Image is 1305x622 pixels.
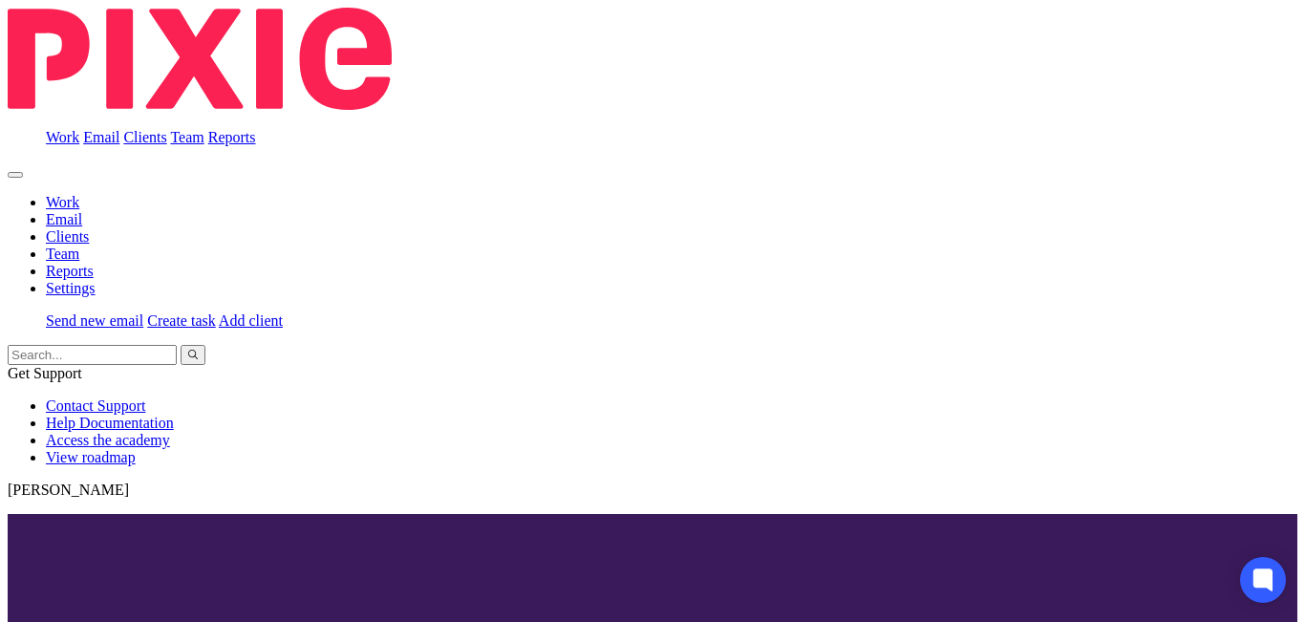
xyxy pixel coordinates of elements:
[46,194,79,210] a: Work
[46,432,170,448] a: Access the academy
[46,312,143,329] a: Send new email
[46,449,136,465] a: View roadmap
[170,129,203,145] a: Team
[181,345,205,365] button: Search
[46,228,89,245] a: Clients
[8,365,82,381] span: Get Support
[83,129,119,145] a: Email
[219,312,283,329] a: Add client
[46,129,79,145] a: Work
[208,129,256,145] a: Reports
[8,345,177,365] input: Search
[46,280,96,296] a: Settings
[46,211,82,227] a: Email
[147,312,216,329] a: Create task
[8,8,392,110] img: Pixie
[8,482,1297,499] p: [PERSON_NAME]
[46,246,79,262] a: Team
[46,415,174,431] a: Help Documentation
[46,397,145,414] a: Contact Support
[123,129,166,145] a: Clients
[46,263,94,279] a: Reports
